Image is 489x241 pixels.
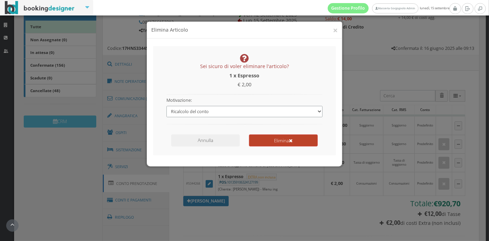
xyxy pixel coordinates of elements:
[166,54,323,69] h4: Sei sicuro di voler eliminare l'articolo?
[249,134,318,146] button: Elimina
[328,3,449,13] span: lunedì, 15 settembre
[328,3,369,13] a: Gestione Profilo
[5,1,75,14] img: BookingDesigner.com
[166,81,323,87] h4: € 2,00
[171,134,240,146] button: Annulla
[166,106,323,117] select: Seleziona una motivazione
[372,3,418,13] a: Masseria Gorgognolo Admin
[229,72,259,79] b: 1 x Espresso
[166,98,323,103] h5: Motivazione:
